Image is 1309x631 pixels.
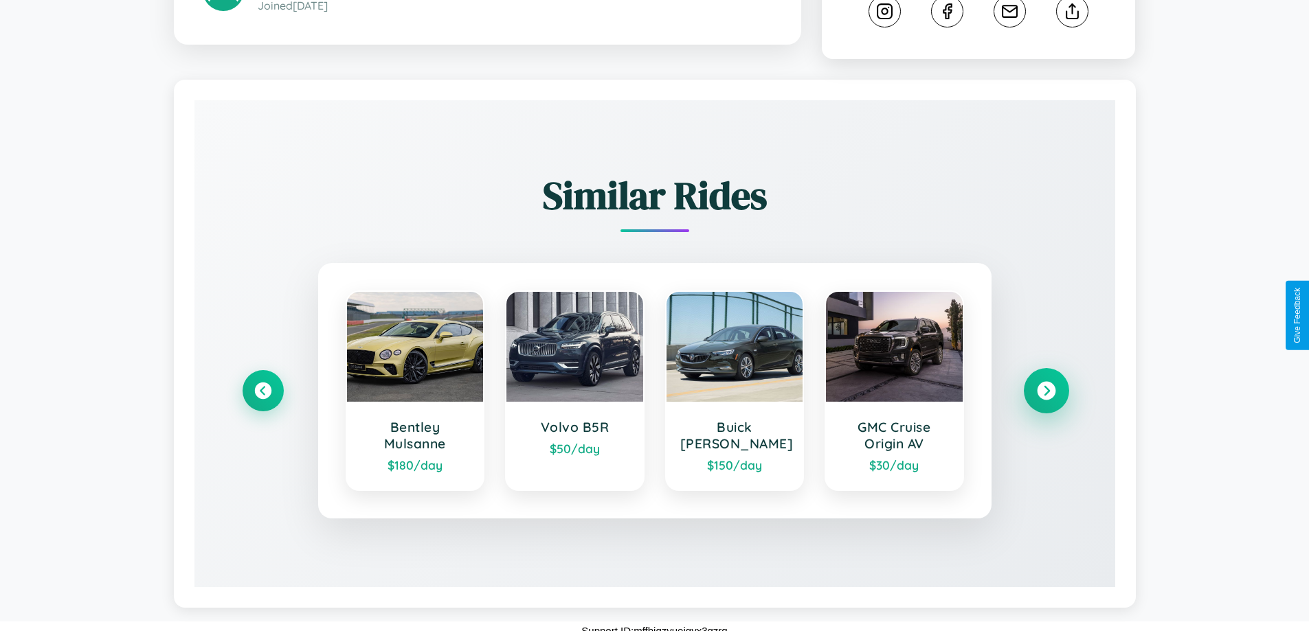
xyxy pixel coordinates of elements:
div: $ 50 /day [520,441,629,456]
h3: GMC Cruise Origin AV [840,419,949,452]
h3: Volvo B5R [520,419,629,435]
div: $ 150 /day [680,457,790,472]
div: Give Feedback [1293,288,1302,343]
h3: Buick [PERSON_NAME] [680,419,790,452]
div: $ 180 /day [361,457,470,472]
h2: Similar Rides [243,169,1067,222]
div: $ 30 /day [840,457,949,472]
a: GMC Cruise Origin AV$30/day [825,290,964,491]
a: Bentley Mulsanne$180/day [346,290,485,491]
a: Buick [PERSON_NAME]$150/day [665,290,805,491]
a: Volvo B5R$50/day [505,290,645,491]
h3: Bentley Mulsanne [361,419,470,452]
